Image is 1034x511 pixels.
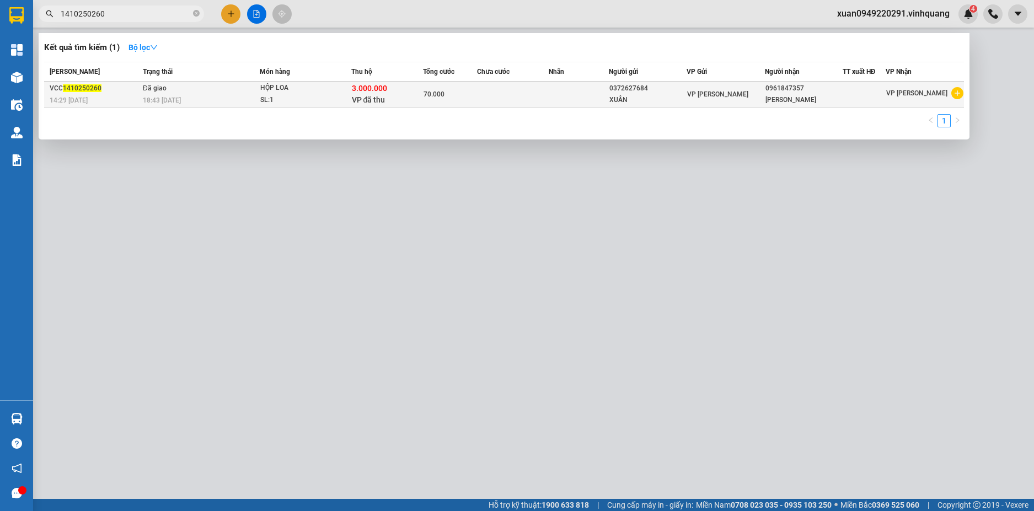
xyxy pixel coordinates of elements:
div: [PERSON_NAME] [765,94,842,106]
span: 3.000.000 [352,84,387,93]
div: HỘP LOA [260,82,343,94]
img: warehouse-icon [11,127,23,138]
span: close-circle [193,9,200,19]
span: 70.000 [424,90,444,98]
span: VP Nhận [886,68,912,76]
span: VP [PERSON_NAME] [886,89,947,97]
div: 0372627684 [609,83,686,94]
img: warehouse-icon [11,72,23,83]
div: XUÂN [609,94,686,106]
div: VCC [50,83,140,94]
span: right [954,117,961,123]
span: VP [PERSON_NAME] [687,90,748,98]
img: logo-vxr [9,7,24,24]
button: Bộ lọcdown [120,39,167,56]
input: Tìm tên, số ĐT hoặc mã đơn [61,8,191,20]
span: 14:29 [DATE] [50,96,88,104]
img: solution-icon [11,154,23,166]
li: 1 [937,114,951,127]
span: Trạng thái [143,68,173,76]
span: Món hàng [260,68,290,76]
span: Người gửi [609,68,638,76]
li: Next Page [951,114,964,127]
h3: Kết quả tìm kiếm ( 1 ) [44,42,120,53]
span: Thu hộ [351,68,372,76]
span: Người nhận [765,68,800,76]
span: Tổng cước [423,68,454,76]
button: left [924,114,937,127]
span: TT xuất HĐ [843,68,876,76]
span: left [928,117,934,123]
span: search [46,10,53,18]
span: plus-circle [951,87,963,99]
span: VP Gửi [687,68,707,76]
span: notification [12,463,22,474]
span: 18:43 [DATE] [143,96,181,104]
img: dashboard-icon [11,44,23,56]
img: warehouse-icon [11,99,23,111]
span: 1410250260 [63,84,101,92]
strong: Bộ lọc [128,43,158,52]
div: SL: 1 [260,94,343,106]
span: message [12,488,22,498]
span: Chưa cước [477,68,510,76]
button: right [951,114,964,127]
div: 0961847357 [765,83,842,94]
span: VP đã thu [352,95,385,104]
img: warehouse-icon [11,413,23,424]
span: [PERSON_NAME] [50,68,100,76]
span: question-circle [12,438,22,449]
span: Nhãn [549,68,564,76]
a: 1 [938,115,950,127]
span: Đã giao [143,84,167,92]
li: Previous Page [924,114,937,127]
span: down [150,44,158,51]
span: close-circle [193,10,200,17]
